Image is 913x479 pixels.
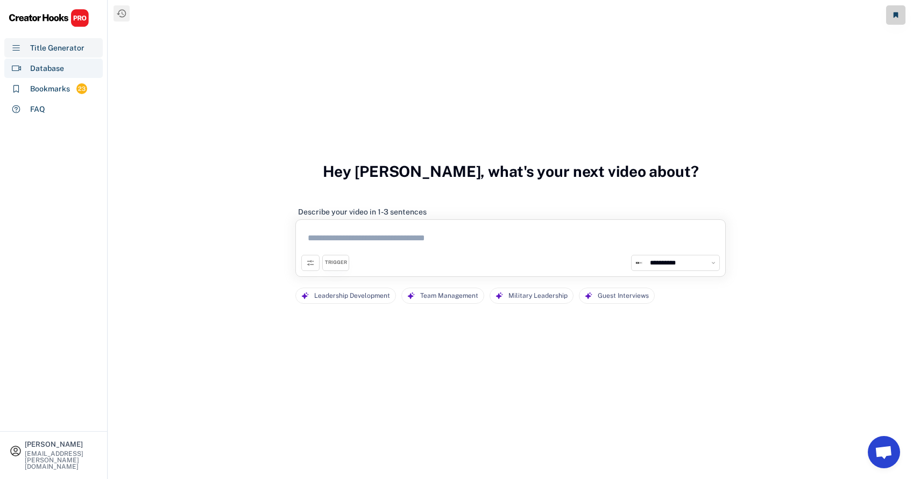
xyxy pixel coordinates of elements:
[508,288,568,304] div: Military Leadership
[634,258,644,268] img: channels4_profile.jpg
[420,288,478,304] div: Team Management
[25,451,98,470] div: [EMAIL_ADDRESS][PERSON_NAME][DOMAIN_NAME]
[598,288,649,304] div: Guest Interviews
[9,9,89,27] img: CHPRO%20Logo.svg
[76,84,87,94] div: 23
[325,259,347,266] div: TRIGGER
[30,83,70,95] div: Bookmarks
[298,207,427,217] div: Describe your video in 1-3 sentences
[30,63,64,74] div: Database
[868,436,900,468] a: Open chat
[30,42,84,54] div: Title Generator
[314,288,390,304] div: Leadership Development
[25,441,98,448] div: [PERSON_NAME]
[323,151,699,192] h3: Hey [PERSON_NAME], what's your next video about?
[30,104,45,115] div: FAQ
